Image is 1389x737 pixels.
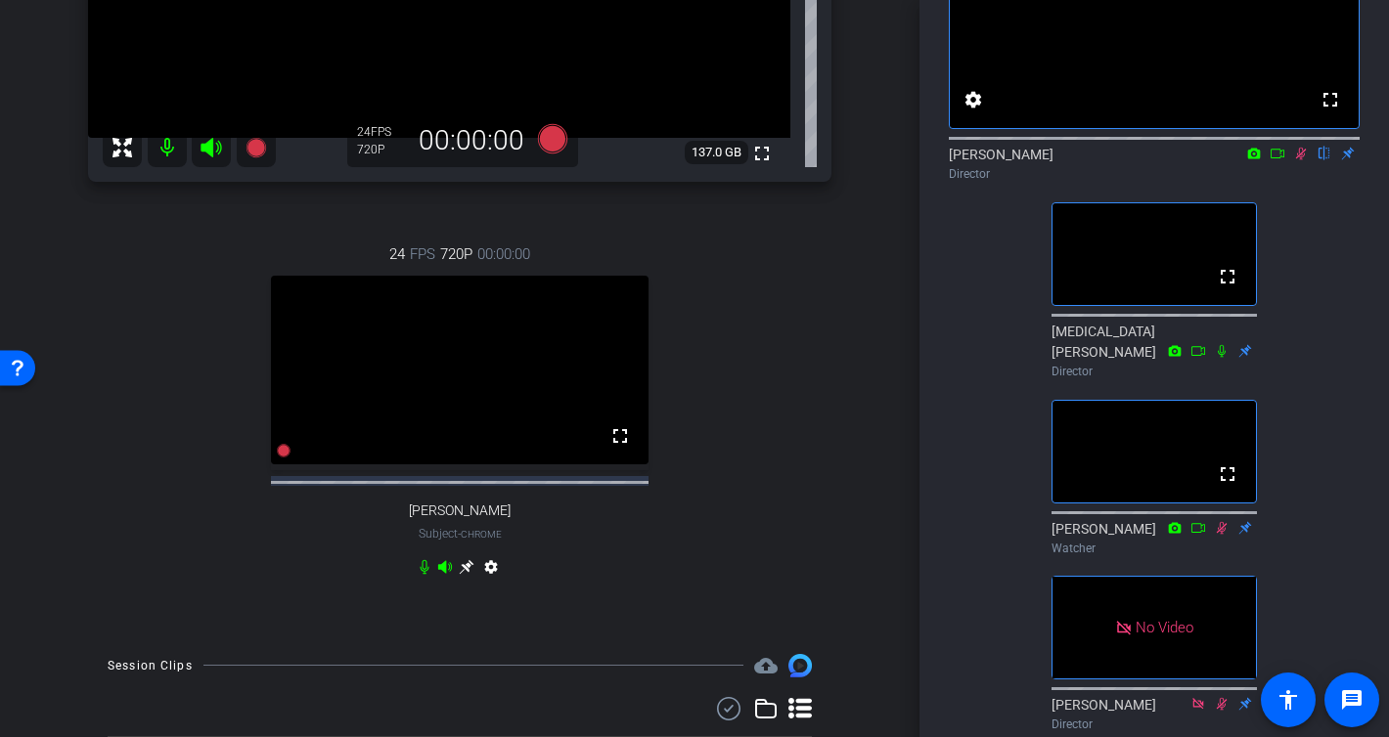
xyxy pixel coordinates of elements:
[608,424,632,448] mat-icon: fullscreen
[1277,688,1300,712] mat-icon: accessibility
[1216,462,1239,486] mat-icon: fullscreen
[1052,540,1257,557] div: Watcher
[461,529,502,540] span: Chrome
[477,243,530,265] span: 00:00:00
[754,654,778,677] span: Destinations for your clips
[1340,688,1364,712] mat-icon: message
[949,165,1360,183] div: Director
[357,142,406,157] div: 720P
[440,243,472,265] span: 720P
[406,124,537,157] div: 00:00:00
[108,656,193,675] div: Session Clips
[1136,619,1193,636] span: No Video
[1216,265,1239,288] mat-icon: fullscreen
[479,559,503,583] mat-icon: settings
[788,654,812,677] img: Session clips
[1052,322,1257,380] div: [MEDICAL_DATA][PERSON_NAME]
[685,141,748,164] span: 137.0 GB
[1319,88,1342,111] mat-icon: fullscreen
[371,125,391,139] span: FPS
[419,525,502,542] span: Subject
[1052,695,1257,733] div: [PERSON_NAME]
[949,145,1360,183] div: [PERSON_NAME]
[962,88,985,111] mat-icon: settings
[409,502,511,519] span: [PERSON_NAME]
[1052,519,1257,557] div: [PERSON_NAME]
[389,243,405,265] span: 24
[458,527,461,541] span: -
[410,243,435,265] span: FPS
[1313,144,1336,161] mat-icon: flip
[750,142,774,165] mat-icon: fullscreen
[754,654,778,677] mat-icon: cloud_upload
[357,124,406,140] div: 24
[1052,715,1257,733] div: Director
[1052,363,1257,380] div: Director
